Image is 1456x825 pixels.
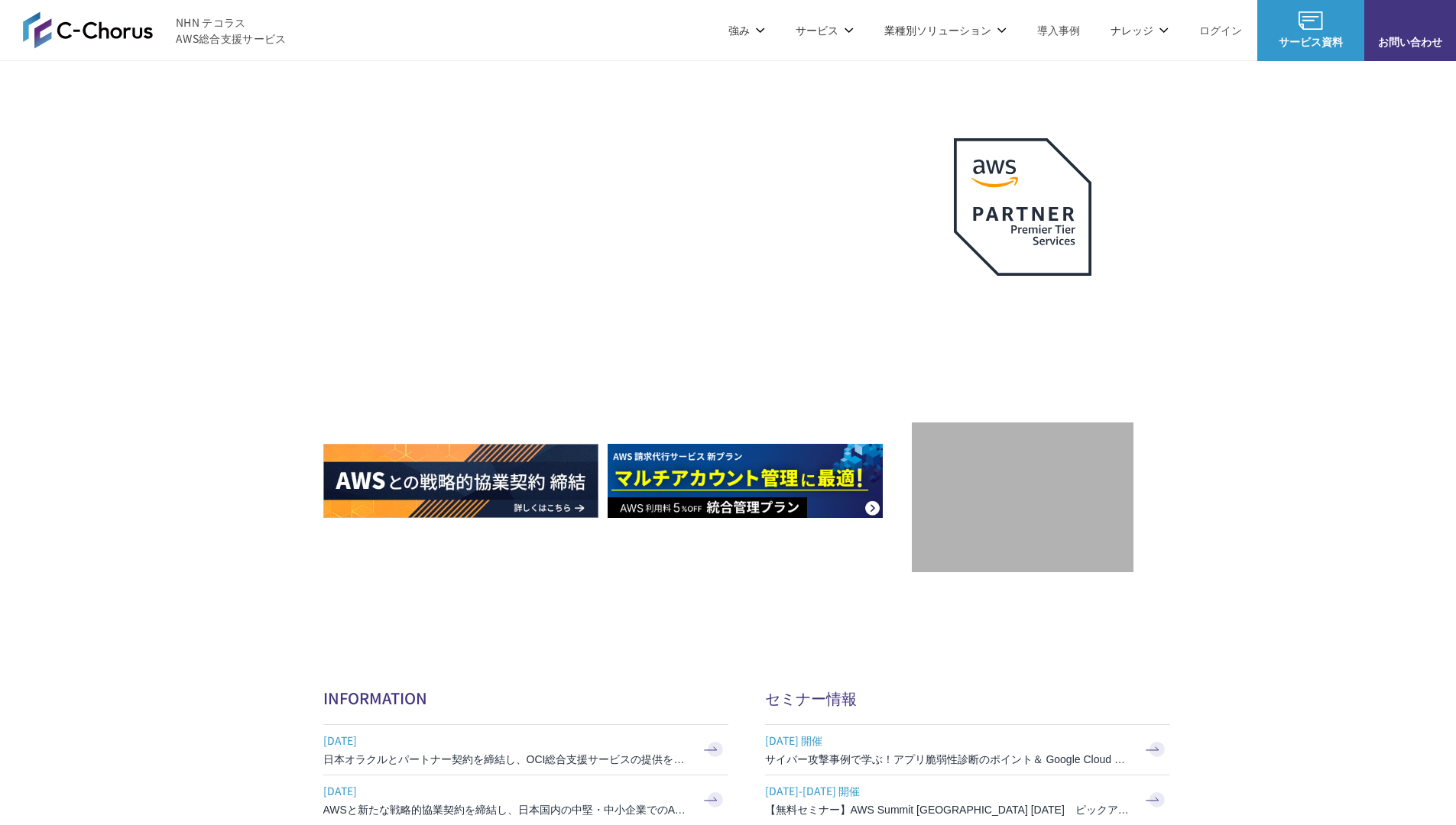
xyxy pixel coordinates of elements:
span: [DATE] 開催 [765,729,1132,752]
a: [DATE]-[DATE] 開催 【無料セミナー】AWS Summit [GEOGRAPHIC_DATA] [DATE] ピックアップセッション [765,775,1170,825]
p: 最上位プレミアティア サービスパートナー [936,294,1110,353]
h2: INFORMATION [323,687,728,709]
img: AWSプレミアティアサービスパートナー [954,138,1091,276]
img: AWSとの戦略的協業契約 締結 [323,444,598,518]
img: AWS総合支援サービス C-Chorus [23,11,153,48]
img: お問い合わせ [1398,11,1422,30]
a: 導入事例 [1037,22,1080,38]
a: [DATE] AWSと新たな戦略的協業契約を締結し、日本国内の中堅・中小企業でのAWS活用を加速 [323,775,728,825]
h3: 【無料セミナー】AWS Summit [GEOGRAPHIC_DATA] [DATE] ピックアップセッション [765,802,1132,817]
h1: AWS ジャーニーの 成功を実現 [323,251,912,398]
h3: AWSと新たな戦略的協業契約を締結し、日本国内の中堅・中小企業でのAWS活用を加速 [323,802,690,817]
span: お問い合わせ [1364,34,1456,50]
p: 強み [728,22,765,38]
a: [DATE] 日本オラクルとパートナー契約を締結し、OCI総合支援サービスの提供を開始 [323,725,728,775]
span: [DATE] [323,779,690,802]
img: 契約件数 [942,445,1103,557]
a: [DATE] 開催 サイバー攻撃事例で学ぶ！アプリ脆弱性診断のポイント＆ Google Cloud セキュリティ対策 [765,725,1170,775]
a: ログイン [1199,22,1242,38]
img: AWS総合支援サービス C-Chorus サービス資料 [1299,11,1323,30]
p: AWSの導入からコスト削減、 構成・運用の最適化からデータ活用まで 規模や業種業態を問わない マネージドサービスで [323,169,912,236]
img: AWS請求代行サービス 統合管理プラン [608,444,883,518]
span: NHN テコラス AWS総合支援サービス [176,15,287,47]
h3: 日本オラクルとパートナー契約を締結し、OCI総合支援サービスの提供を開始 [323,752,690,767]
h3: サイバー攻撃事例で学ぶ！アプリ脆弱性診断のポイント＆ Google Cloud セキュリティ対策 [765,752,1132,767]
p: ナレッジ [1111,22,1169,38]
span: サービス資料 [1257,34,1364,50]
a: AWS総合支援サービス C-Chorus NHN テコラスAWS総合支援サービス [23,11,287,48]
span: [DATE] [323,729,690,752]
p: 業種別ソリューション [884,22,1007,38]
em: AWS [1005,294,1039,316]
span: [DATE]-[DATE] 開催 [765,779,1132,802]
h2: セミナー情報 [765,687,1170,709]
p: サービス [796,22,854,38]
